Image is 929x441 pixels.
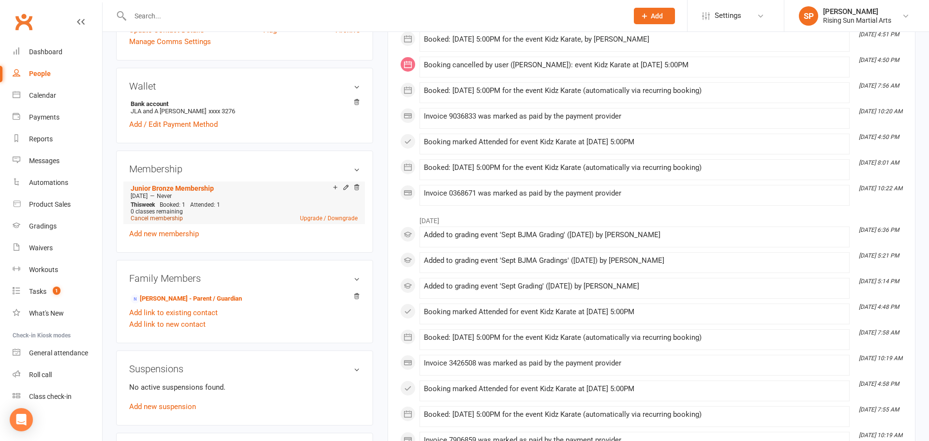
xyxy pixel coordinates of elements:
[29,179,68,186] div: Automations
[799,6,818,26] div: SP
[859,304,899,310] i: [DATE] 4:48 PM
[13,106,102,128] a: Payments
[29,393,72,400] div: Class check-in
[29,309,64,317] div: What's New
[131,215,183,222] a: Cancel membership
[859,329,899,336] i: [DATE] 7:58 AM
[859,406,899,413] i: [DATE] 7:55 AM
[424,189,845,198] div: Invoice 0368671 was marked as paid by the payment provider
[424,61,845,69] div: Booking cancelled by user ([PERSON_NAME]): event Kidz Karate at [DATE] 5:00PM
[129,99,360,116] li: JLA and A [PERSON_NAME]
[859,432,902,439] i: [DATE] 10:19 AM
[823,7,891,16] div: [PERSON_NAME]
[13,215,102,237] a: Gradings
[424,385,845,393] div: Booking marked Attended for event Kidz Karate at [DATE] 5:00PM
[13,194,102,215] a: Product Sales
[13,128,102,150] a: Reports
[29,91,56,99] div: Calendar
[131,294,242,304] a: [PERSON_NAME] - Parent / Guardian
[859,355,902,362] i: [DATE] 10:19 AM
[424,35,845,44] div: Booked: [DATE] 5:00PM for the event Kidz Karate, by [PERSON_NAME]
[859,31,899,38] i: [DATE] 4:51 PM
[424,164,845,172] div: Booked: [DATE] 5:00PM for the event Kidz Karate (automatically via recurring booking)
[424,257,845,265] div: Added to grading event 'Sept BJMA Gradings' ([DATE]) by [PERSON_NAME]
[10,408,33,431] div: Open Intercom Messenger
[13,386,102,408] a: Class kiosk mode
[13,281,102,303] a: Tasks 1
[859,185,902,192] i: [DATE] 10:22 AM
[131,193,148,199] span: [DATE]
[129,119,218,130] a: Add / Edit Payment Method
[160,201,185,208] span: Booked: 1
[209,107,235,115] span: xxxx 3276
[13,172,102,194] a: Automations
[29,371,52,379] div: Roll call
[13,342,102,364] a: General attendance kiosk mode
[131,201,142,208] span: This
[190,201,220,208] span: Attended: 1
[157,193,172,199] span: Never
[13,259,102,281] a: Workouts
[651,12,663,20] span: Add
[859,159,899,166] i: [DATE] 8:01 AM
[823,16,891,25] div: Rising Sun Martial Arts
[29,48,62,56] div: Dashboard
[131,100,355,107] strong: Bank account
[129,273,360,284] h3: Family Members
[29,266,58,274] div: Workouts
[424,231,845,239] div: Added to grading event 'Sept BJMA Grading' ([DATE]) by [PERSON_NAME]
[424,282,845,290] div: Added to grading event 'Sept Grading' ([DATE]) by [PERSON_NAME]
[129,164,360,174] h3: Membership
[300,215,358,222] a: Upgrade / Downgrade
[29,113,60,121] div: Payments
[131,184,214,192] a: Junior Bronze Membership
[424,334,845,342] div: Booked: [DATE] 5:00PM for the event Kidz Karate (automatically via recurring booking)
[13,85,102,106] a: Calendar
[12,10,36,34] a: Clubworx
[29,157,60,165] div: Messages
[129,307,218,319] a: Add link to existing contact
[859,57,899,63] i: [DATE] 4:50 PM
[13,150,102,172] a: Messages
[29,135,53,143] div: Reports
[129,381,360,393] p: No active suspensions found.
[859,380,899,387] i: [DATE] 4:58 PM
[859,252,899,259] i: [DATE] 5:21 PM
[13,237,102,259] a: Waivers
[53,287,60,295] span: 1
[859,134,899,140] i: [DATE] 4:50 PM
[424,112,845,121] div: Invoice 9036833 was marked as paid by the payment provider
[424,359,845,367] div: Invoice 3426508 was marked as paid by the payment provider
[29,349,88,357] div: General attendance
[424,411,845,419] div: Booked: [DATE] 5:00PM for the event Kidz Karate (automatically via recurring booking)
[859,278,899,285] i: [DATE] 5:14 PM
[129,81,360,91] h3: Wallet
[13,364,102,386] a: Roll call
[424,308,845,316] div: Booking marked Attended for event Kidz Karate at [DATE] 5:00PM
[13,303,102,324] a: What's New
[129,36,211,47] a: Manage Comms Settings
[715,5,741,27] span: Settings
[859,108,902,115] i: [DATE] 10:20 AM
[128,201,157,208] div: week
[13,41,102,63] a: Dashboard
[129,402,196,411] a: Add new suspension
[13,63,102,85] a: People
[129,229,199,238] a: Add new membership
[29,244,53,252] div: Waivers
[128,192,360,200] div: —
[859,82,899,89] i: [DATE] 7:56 AM
[29,200,71,208] div: Product Sales
[29,288,46,295] div: Tasks
[129,319,206,330] a: Add link to new contact
[424,138,845,146] div: Booking marked Attended for event Kidz Karate at [DATE] 5:00PM
[29,222,57,230] div: Gradings
[127,9,621,23] input: Search...
[859,227,899,233] i: [DATE] 6:36 PM
[129,364,360,374] h3: Suspensions
[424,87,845,95] div: Booked: [DATE] 5:00PM for the event Kidz Karate (automatically via recurring booking)
[634,8,675,24] button: Add
[131,208,183,215] span: 0 classes remaining
[400,211,903,226] li: [DATE]
[29,70,51,77] div: People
